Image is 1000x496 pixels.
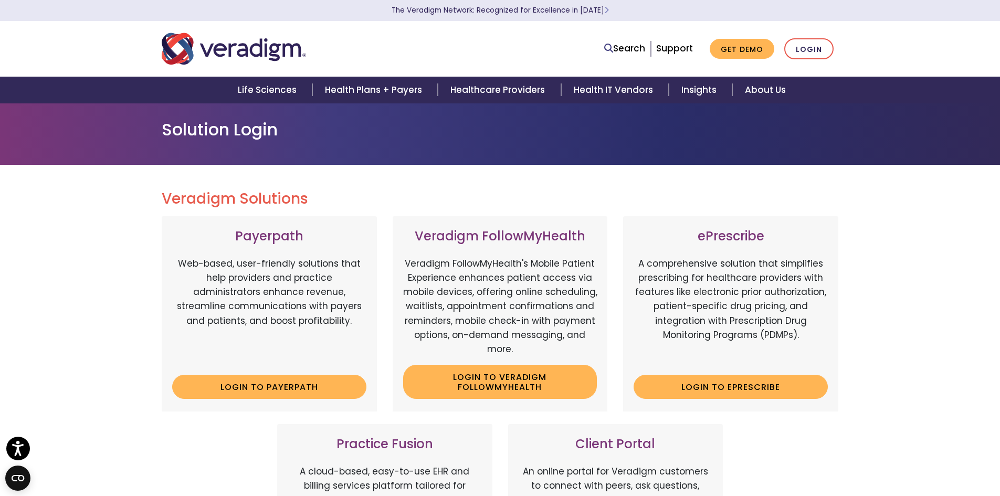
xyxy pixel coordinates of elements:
[392,5,609,15] a: The Veradigm Network: Recognized for Excellence in [DATE]Learn More
[162,190,839,208] h2: Veradigm Solutions
[634,375,828,399] a: Login to ePrescribe
[288,437,482,452] h3: Practice Fusion
[403,257,597,356] p: Veradigm FollowMyHealth's Mobile Patient Experience enhances patient access via mobile devices, o...
[403,229,597,244] h3: Veradigm FollowMyHealth
[798,420,987,483] iframe: Drift Chat Widget
[732,77,798,103] a: About Us
[162,120,839,140] h1: Solution Login
[784,38,834,60] a: Login
[438,77,561,103] a: Healthcare Providers
[403,365,597,399] a: Login to Veradigm FollowMyHealth
[710,39,774,59] a: Get Demo
[5,466,30,491] button: Open CMP widget
[656,42,693,55] a: Support
[604,41,645,56] a: Search
[561,77,669,103] a: Health IT Vendors
[172,375,366,399] a: Login to Payerpath
[669,77,732,103] a: Insights
[225,77,312,103] a: Life Sciences
[172,229,366,244] h3: Payerpath
[172,257,366,367] p: Web-based, user-friendly solutions that help providers and practice administrators enhance revenu...
[519,437,713,452] h3: Client Portal
[634,257,828,367] p: A comprehensive solution that simplifies prescribing for healthcare providers with features like ...
[604,5,609,15] span: Learn More
[162,31,306,66] img: Veradigm logo
[634,229,828,244] h3: ePrescribe
[312,77,438,103] a: Health Plans + Payers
